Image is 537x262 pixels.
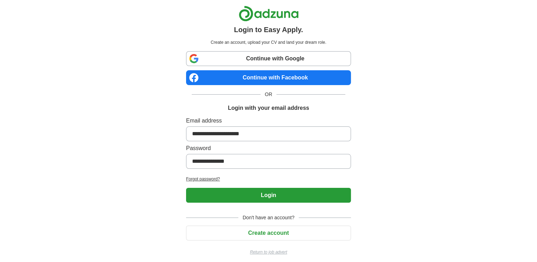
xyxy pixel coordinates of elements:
[186,70,351,85] a: Continue with Facebook
[187,39,350,46] p: Create an account, upload your CV and land your dream role.
[186,117,351,125] label: Email address
[186,230,351,236] a: Create account
[238,214,299,221] span: Don't have an account?
[186,188,351,203] button: Login
[186,176,351,182] a: Forgot password?
[186,51,351,66] a: Continue with Google
[261,91,276,98] span: OR
[186,226,351,240] button: Create account
[228,104,309,112] h1: Login with your email address
[234,24,303,35] h1: Login to Easy Apply.
[186,144,351,153] label: Password
[239,6,299,22] img: Adzuna logo
[186,249,351,255] a: Return to job advert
